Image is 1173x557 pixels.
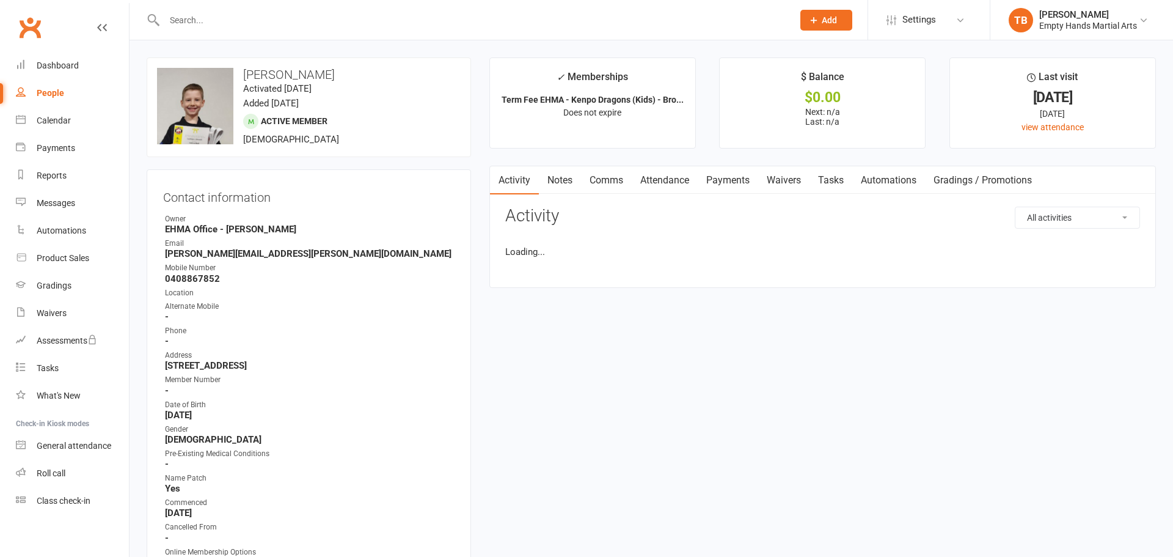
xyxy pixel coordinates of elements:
div: Owner [165,213,455,225]
span: Settings [902,6,936,34]
div: Automations [37,226,86,235]
div: Class check-in [37,496,90,506]
div: Roll call [37,468,65,478]
a: Activity [490,166,539,194]
a: Payments [16,135,129,162]
div: Commenced [165,497,455,509]
div: Gradings [37,281,71,290]
strong: - [165,385,455,396]
a: view attendance [1021,122,1084,132]
strong: [DATE] [165,410,455,421]
a: Tasks [16,355,129,382]
div: Waivers [37,308,67,318]
a: Automations [852,166,925,194]
div: Mobile Number [165,262,455,274]
a: Calendar [16,107,129,135]
li: Loading... [505,245,1140,259]
strong: - [165,533,455,544]
i: ✓ [557,72,565,83]
div: Empty Hands Martial Arts [1039,20,1137,31]
div: Assessments [37,336,97,345]
div: Alternate Mobile [165,301,455,312]
img: image1719641436.png [157,68,233,144]
a: Reports [16,162,129,190]
div: [DATE] [961,107,1144,120]
h3: Contact information [163,186,455,204]
a: Payments [698,166,758,194]
a: Dashboard [16,52,129,79]
h3: Activity [505,207,1140,226]
a: Comms [581,166,632,194]
div: [DATE] [961,91,1144,104]
strong: - [165,459,455,470]
div: Memberships [557,69,628,92]
a: General attendance kiosk mode [16,432,129,460]
a: What's New [16,382,129,410]
strong: [STREET_ADDRESS] [165,360,455,371]
div: Location [165,287,455,299]
div: Name Patch [165,473,455,484]
a: Notes [539,166,581,194]
strong: - [165,336,455,347]
strong: [DATE] [165,507,455,518]
input: Search... [161,12,784,29]
strong: EHMA Office - [PERSON_NAME] [165,224,455,235]
a: Gradings / Promotions [925,166,1040,194]
div: General attendance [37,441,111,451]
a: Attendance [632,166,698,194]
div: Calendar [37,116,71,125]
h3: [PERSON_NAME] [157,68,461,81]
strong: Yes [165,483,455,494]
a: Waivers [16,300,129,327]
div: Member Number [165,374,455,386]
div: Email [165,238,455,249]
div: Address [165,350,455,361]
div: TB [1009,8,1033,32]
a: Automations [16,217,129,245]
div: Last visit [1027,69,1078,91]
span: Add [822,15,837,25]
span: [DEMOGRAPHIC_DATA] [243,134,339,145]
p: Next: n/a Last: n/a [731,107,914,127]
span: Active member [261,116,327,126]
div: $0.00 [731,91,914,104]
time: Added [DATE] [243,98,299,109]
a: Assessments [16,327,129,355]
a: Messages [16,190,129,217]
a: Roll call [16,460,129,487]
time: Activated [DATE] [243,83,312,94]
a: People [16,79,129,107]
div: What's New [37,391,81,400]
div: Tasks [37,363,59,373]
div: Product Sales [37,253,89,263]
span: Does not expire [563,108,621,117]
div: Messages [37,198,75,208]
div: Dashboard [37,61,79,70]
div: [PERSON_NAME] [1039,9,1137,20]
div: Date of Birth [165,399,455,411]
a: Gradings [16,272,129,300]
a: Tasks [809,166,852,194]
strong: [DEMOGRAPHIC_DATA] [165,434,455,445]
a: Class kiosk mode [16,487,129,515]
div: $ Balance [801,69,844,91]
div: Cancelled From [165,522,455,533]
button: Add [800,10,852,31]
div: Payments [37,143,75,153]
strong: 0408867852 [165,273,455,284]
a: Waivers [758,166,809,194]
strong: [PERSON_NAME][EMAIL_ADDRESS][PERSON_NAME][DOMAIN_NAME] [165,248,455,259]
div: People [37,88,64,98]
a: Clubworx [15,12,45,43]
div: Gender [165,424,455,435]
strong: - [165,311,455,322]
strong: Term Fee EHMA - Kenpo Dragons (Kids) - Bro... [502,95,684,105]
div: Phone [165,325,455,337]
a: Product Sales [16,245,129,272]
div: Reports [37,171,67,180]
div: Pre-Existing Medical Conditions [165,448,455,460]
